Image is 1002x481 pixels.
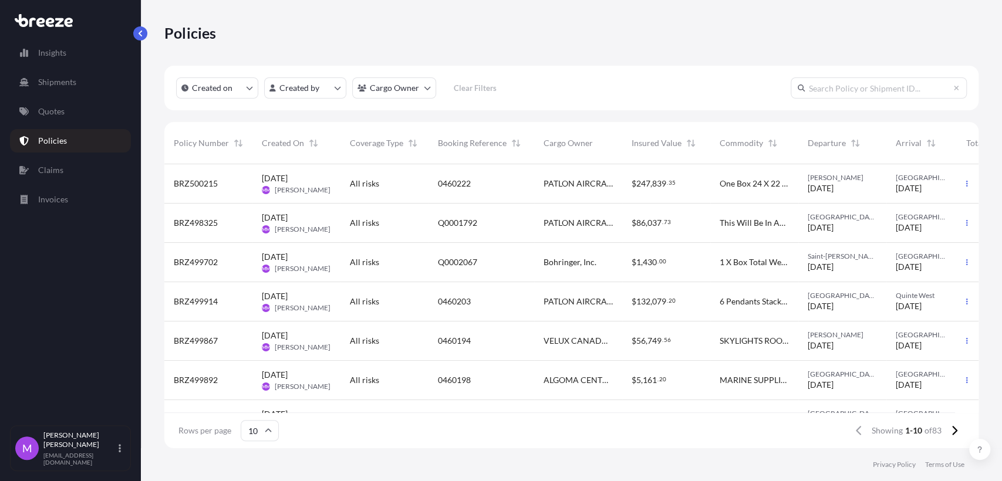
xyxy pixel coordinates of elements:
[632,137,682,149] span: Insured Value
[544,335,613,347] span: VELUX CANADA INC
[38,106,65,117] p: Quotes
[896,222,922,233] span: [DATE]
[662,338,663,342] span: .
[438,137,507,149] span: Booking Reference
[174,217,218,229] span: BRZ498325
[174,137,229,149] span: Policy Number
[896,137,922,149] span: Arrival
[873,460,916,469] p: Privacy Policy
[643,258,657,266] span: 430
[646,337,647,345] span: ,
[720,178,789,189] span: One Box 24 X 22 X 22 Inches By 50 Lbs Ready To Ship
[262,263,270,275] span: MM
[350,374,379,386] span: All risks
[641,376,643,384] span: ,
[896,173,947,182] span: [GEOGRAPHIC_DATA]
[664,338,671,342] span: 56
[632,179,636,188] span: $
[667,181,668,185] span: .
[647,337,662,345] span: 749
[896,212,947,222] span: [GEOGRAPHIC_DATA]
[442,79,508,97] button: Clear Filters
[174,374,218,386] span: BRZ499892
[669,299,676,303] span: 20
[174,335,218,347] span: BRZ499867
[636,258,641,266] span: 1
[808,409,877,418] span: [GEOGRAPHIC_DATA]
[454,82,497,94] p: Clear Filters
[174,256,218,268] span: BRZ499702
[632,376,636,384] span: $
[262,369,288,381] span: [DATE]
[544,137,593,149] span: Cargo Owner
[38,76,76,88] p: Shipments
[438,374,471,386] span: 0460198
[808,379,834,391] span: [DATE]
[808,340,834,351] span: [DATE]
[275,303,330,313] span: [PERSON_NAME]
[808,173,877,182] span: [PERSON_NAME]
[231,136,245,150] button: Sort
[808,330,877,340] span: [PERSON_NAME]
[306,136,320,150] button: Sort
[262,330,288,341] span: [DATE]
[659,259,666,263] span: 00
[641,258,643,266] span: ,
[652,179,666,188] span: 839
[43,431,116,449] p: [PERSON_NAME] [PERSON_NAME]
[896,330,947,340] span: [GEOGRAPHIC_DATA]-[GEOGRAPHIC_DATA]
[10,188,131,211] a: Invoices
[720,217,789,229] span: This Will Be In An Export Box Solid Crate Forklift Holes UN 3481 Lithium Ion Battery Contained In...
[22,442,32,454] span: M
[275,382,330,391] span: [PERSON_NAME]
[720,256,789,268] span: 1 X Box Total Weight 35 Lbs Dimensions 16 5 X 13 5 X 4
[262,212,288,223] span: [DATE]
[808,291,877,300] span: [GEOGRAPHIC_DATA]
[262,302,270,314] span: MM
[808,182,834,194] span: [DATE]
[720,296,789,307] span: 6 Pendants Stackable 41 X 41 X 29 4 788 Lbs Total
[10,100,131,123] a: Quotes
[632,258,636,266] span: $
[262,381,270,392] span: MM
[38,194,68,205] p: Invoices
[438,335,471,347] span: 0460194
[275,264,330,273] span: [PERSON_NAME]
[38,164,63,176] p: Claims
[350,296,379,307] span: All risks
[808,212,877,222] span: [GEOGRAPHIC_DATA]
[684,136,698,150] button: Sort
[262,341,270,353] span: MM
[664,220,671,224] span: 73
[896,409,947,418] span: [GEOGRAPHIC_DATA]
[544,296,613,307] span: PATLON AIRCRAFT & INDUSTRIES LIMITED
[720,374,789,386] span: MARINE SUPPLIES Crate 195 Lbs 23 X 91 X 22 Inches Pallet 390 Lbs 48 X 40 X 22 Inches
[406,136,420,150] button: Sort
[164,23,217,42] p: Policies
[636,179,650,188] span: 247
[262,408,288,420] span: [DATE]
[765,136,780,150] button: Sort
[275,185,330,195] span: [PERSON_NAME]
[279,82,319,94] p: Created by
[544,256,596,268] span: Bohringer, Inc.
[10,129,131,153] a: Policies
[652,297,666,306] span: 079
[808,222,834,233] span: [DATE]
[636,297,650,306] span: 132
[350,335,379,347] span: All risks
[659,377,666,381] span: 20
[178,425,231,436] span: Rows per page
[350,137,403,149] span: Coverage Type
[896,300,922,312] span: [DATE]
[176,77,258,99] button: createdOn Filter options
[350,256,379,268] span: All risks
[544,217,613,229] span: PATLON AIRCRAFT & INDUSTRIES LIMITED
[657,259,659,263] span: .
[632,297,636,306] span: $
[657,377,659,381] span: .
[544,374,613,386] span: ALGOMA CENTRAL CORPORATION
[10,41,131,65] a: Insights
[896,182,922,194] span: [DATE]
[925,460,964,469] p: Terms of Use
